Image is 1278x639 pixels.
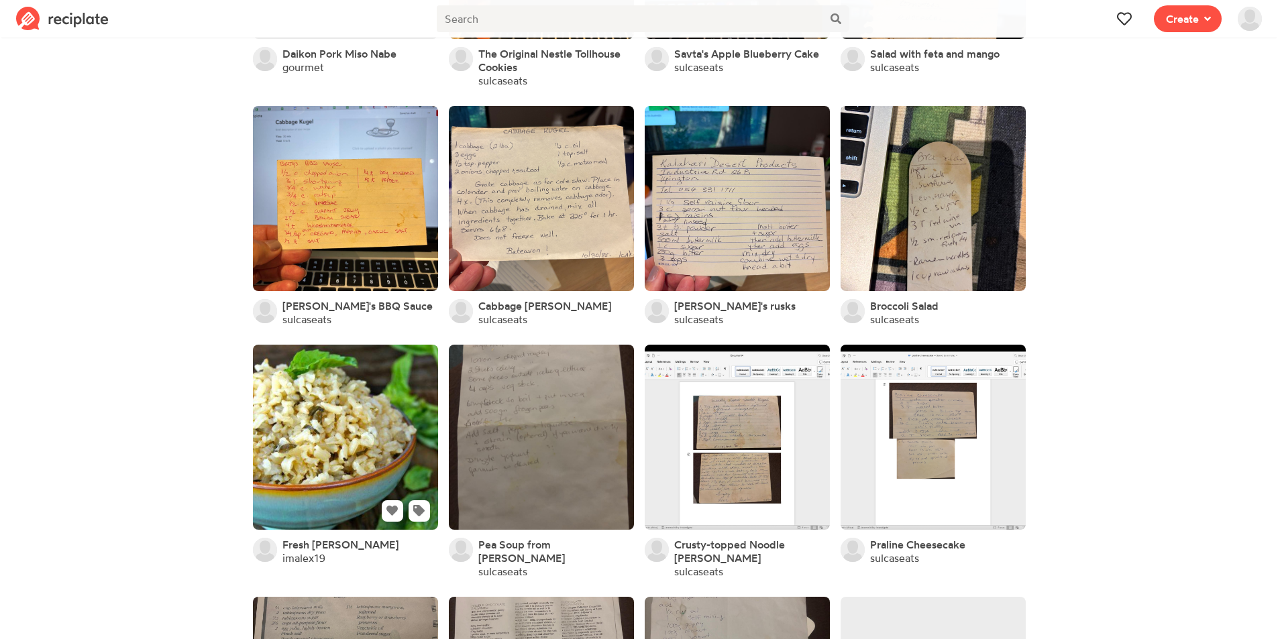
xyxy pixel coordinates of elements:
[478,538,634,565] a: Pea Soup from [PERSON_NAME]
[870,47,1000,60] a: Salad with feta and mango
[282,551,326,565] a: imalex19
[674,47,819,60] a: Savta's Apple Blueberry Cake
[1154,5,1222,32] button: Create
[841,538,865,562] img: User's avatar
[645,299,669,323] img: User's avatar
[253,299,277,323] img: User's avatar
[478,74,527,87] a: sulcaseats
[870,312,919,326] a: sulcaseats
[478,299,611,312] a: Cabbage [PERSON_NAME]
[870,538,965,551] a: Praline Cheesecake
[645,47,669,71] img: User's avatar
[674,299,796,312] a: [PERSON_NAME]'s rusks
[449,538,473,562] img: User's avatar
[478,565,527,578] a: sulcaseats
[449,47,473,71] img: User's avatar
[478,538,565,565] span: Pea Soup from [PERSON_NAME]
[437,5,822,32] input: Search
[841,47,865,71] img: User's avatar
[870,60,919,74] a: sulcaseats
[674,60,723,74] a: sulcaseats
[674,538,785,565] span: Crusty-topped Noodle [PERSON_NAME]
[282,312,331,326] a: sulcaseats
[645,538,669,562] img: User's avatar
[1166,11,1199,27] span: Create
[674,312,723,326] a: sulcaseats
[282,60,324,74] a: gourmet
[282,47,396,60] a: Daikon Pork Miso Nabe
[870,551,919,565] a: sulcaseats
[674,565,723,578] a: sulcaseats
[449,299,473,323] img: User's avatar
[253,47,277,71] img: User's avatar
[1238,7,1262,31] img: User's avatar
[253,538,277,562] img: User's avatar
[478,47,621,74] span: The Original Nestle Tollhouse Cookies
[16,7,109,31] img: Reciplate
[282,538,398,551] a: Fresh [PERSON_NAME]
[841,299,865,323] img: User's avatar
[282,299,433,312] a: [PERSON_NAME]'s BBQ Sauce
[870,299,939,312] a: Broccoli Salad
[478,47,634,74] a: The Original Nestle Tollhouse Cookies
[674,538,830,565] a: Crusty-topped Noodle [PERSON_NAME]
[478,312,527,326] a: sulcaseats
